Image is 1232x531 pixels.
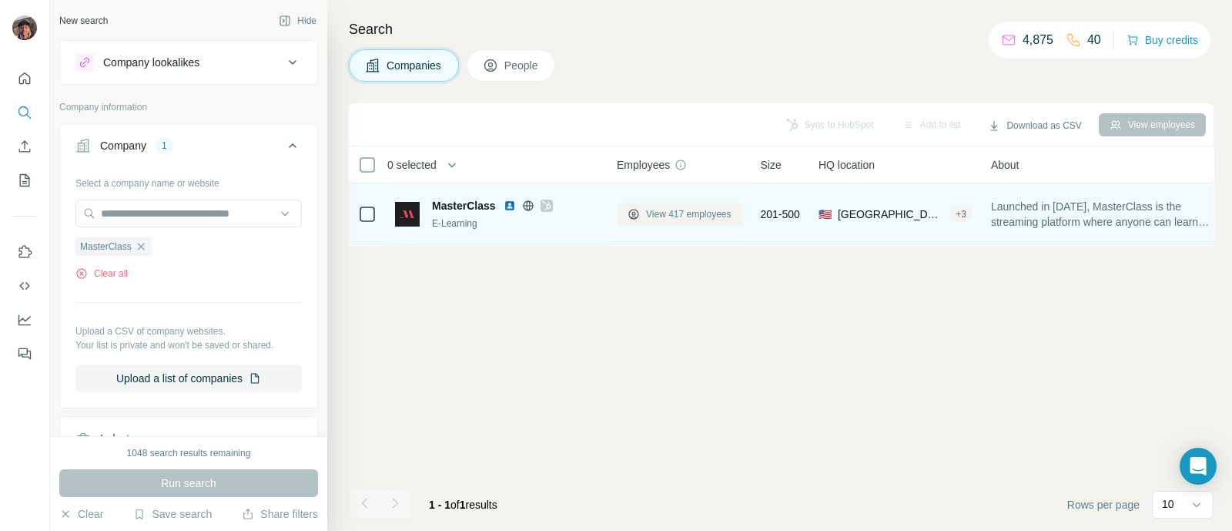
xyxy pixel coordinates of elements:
button: Dashboard [12,306,37,334]
div: Open Intercom Messenger [1180,448,1217,485]
div: + 3 [949,207,973,221]
div: 1 [156,139,173,153]
button: Company lookalikes [60,44,317,81]
span: of [450,499,460,511]
span: 0 selected [387,157,437,173]
img: LinkedIn logo [504,200,516,212]
img: Avatar [12,15,37,40]
button: Download as CSV [977,114,1092,137]
button: Share filters [242,506,318,522]
div: Select a company name or website [75,170,302,190]
p: Company information [59,100,318,114]
span: 1 - 1 [429,499,450,511]
span: MasterClass [432,198,496,213]
span: 1 [460,499,466,511]
span: Launched in [DATE], MasterClass is the streaming platform where anyone can learn from the world's... [991,199,1219,230]
button: Buy credits [1127,29,1198,51]
span: 🇺🇸 [819,207,832,222]
span: View 417 employees [646,207,731,221]
span: About [991,157,1019,173]
button: Upload a list of companies [75,365,302,392]
button: My lists [12,166,37,194]
span: Rows per page [1067,497,1140,513]
button: Use Surfe on LinkedIn [12,238,37,266]
p: Upload a CSV of company websites. [75,324,302,338]
button: Search [12,99,37,126]
button: View 417 employees [617,203,742,226]
button: Company1 [60,127,317,170]
h4: Search [349,18,1214,40]
span: results [429,499,497,511]
p: 40 [1087,31,1101,49]
span: [GEOGRAPHIC_DATA], [US_STATE] [838,207,943,222]
span: Companies [387,58,443,73]
div: New search [59,14,108,28]
button: Save search [133,506,212,522]
div: Company lookalikes [103,55,199,70]
button: Feedback [12,340,37,368]
span: HQ location [819,157,875,173]
img: Logo of MasterClass [395,202,420,227]
span: People [504,58,540,73]
button: Clear all [75,267,128,281]
button: Enrich CSV [12,133,37,160]
button: Quick start [12,65,37,92]
button: Clear [59,506,103,522]
span: Size [761,157,782,173]
p: Your list is private and won't be saved or shared. [75,338,302,352]
button: Industry [60,420,317,457]
div: Company [100,138,146,153]
span: MasterClass [80,240,132,254]
span: Employees [617,157,670,173]
div: 1048 search results remaining [127,446,251,460]
div: Industry [100,431,139,446]
button: Use Surfe API [12,272,37,300]
p: 4,875 [1023,31,1053,49]
span: 201-500 [761,207,800,222]
p: 10 [1162,496,1174,512]
div: E-Learning [432,217,598,230]
button: Hide [268,9,327,32]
